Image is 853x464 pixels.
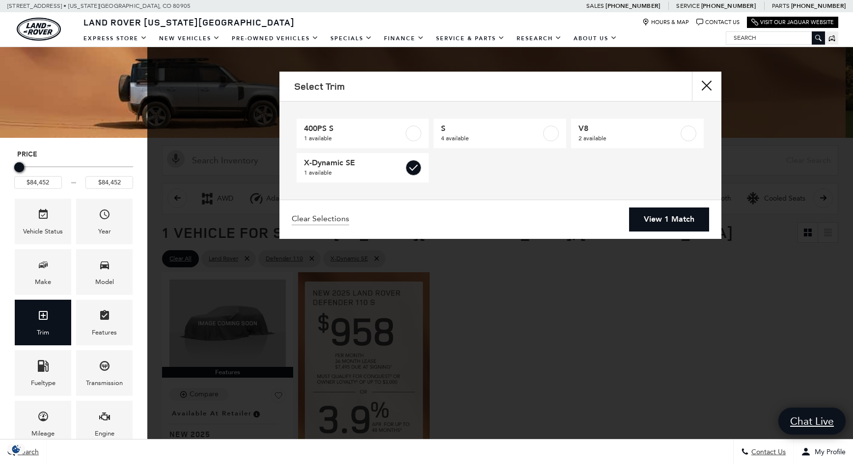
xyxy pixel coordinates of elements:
[15,249,71,295] div: MakeMake
[37,307,49,327] span: Trim
[441,124,541,133] span: S
[578,133,679,143] span: 2 available
[14,159,133,189] div: Price
[226,30,325,47] a: Pre-Owned Vehicles
[642,19,689,26] a: Hours & Map
[37,358,49,378] span: Fueltype
[35,277,51,287] div: Make
[676,2,699,9] span: Service
[37,206,49,226] span: Vehicle
[772,2,790,9] span: Parts
[99,358,110,378] span: Transmission
[304,158,404,168] span: X-Dynamic SE
[751,19,834,26] a: Visit Our Jaguar Website
[15,199,71,244] div: VehicleVehicle Status
[17,18,61,41] a: land-rover
[76,350,133,396] div: TransmissionTransmission
[17,18,61,41] img: Land Rover
[568,30,623,47] a: About Us
[794,439,853,464] button: Open user profile menu
[37,257,49,277] span: Make
[292,214,349,226] a: Clear Selections
[37,408,49,428] span: Mileage
[83,16,295,28] span: Land Rover [US_STATE][GEOGRAPHIC_DATA]
[78,30,153,47] a: EXPRESS STORE
[14,162,24,172] div: Maximum Price
[692,72,721,101] button: close
[297,119,429,148] a: 400PS S1 available
[586,2,604,9] span: Sales
[378,30,430,47] a: Finance
[85,176,133,189] input: Maximum
[99,307,110,327] span: Features
[15,401,71,446] div: MileageMileage
[78,30,623,47] nav: Main Navigation
[749,448,786,456] span: Contact Us
[441,133,541,143] span: 4 available
[95,428,114,439] div: Engine
[605,2,660,10] a: [PHONE_NUMBER]
[791,2,846,10] a: [PHONE_NUMBER]
[430,30,511,47] a: Service & Parts
[778,408,846,435] a: Chat Live
[17,150,130,159] h5: Price
[696,19,740,26] a: Contact Us
[15,300,71,345] div: TrimTrim
[304,168,404,178] span: 1 available
[92,327,117,338] div: Features
[76,300,133,345] div: FeaturesFeatures
[578,124,679,133] span: V8
[726,32,825,44] input: Search
[98,226,111,237] div: Year
[31,378,55,388] div: Fueltype
[99,257,110,277] span: Model
[5,444,28,454] img: Opt-Out Icon
[5,444,28,454] section: Click to Open Cookie Consent Modal
[511,30,568,47] a: Research
[23,226,63,237] div: Vehicle Status
[153,30,226,47] a: New Vehicles
[434,119,566,148] a: S4 available
[304,124,404,133] span: 400PS S
[785,414,839,428] span: Chat Live
[811,448,846,456] span: My Profile
[78,16,301,28] a: Land Rover [US_STATE][GEOGRAPHIC_DATA]
[325,30,378,47] a: Specials
[294,81,345,92] h2: Select Trim
[86,378,123,388] div: Transmission
[76,249,133,295] div: ModelModel
[14,176,62,189] input: Minimum
[99,408,110,428] span: Engine
[571,119,704,148] a: V82 available
[31,428,55,439] div: Mileage
[76,199,133,244] div: YearYear
[95,277,114,287] div: Model
[7,2,191,9] a: [STREET_ADDRESS] • [US_STATE][GEOGRAPHIC_DATA], CO 80905
[629,207,709,232] a: View 1 Match
[15,350,71,396] div: FueltypeFueltype
[304,133,404,143] span: 1 available
[701,2,756,10] a: [PHONE_NUMBER]
[37,327,49,338] div: Trim
[99,206,110,226] span: Year
[76,401,133,446] div: EngineEngine
[297,153,429,182] a: X-Dynamic SE1 available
